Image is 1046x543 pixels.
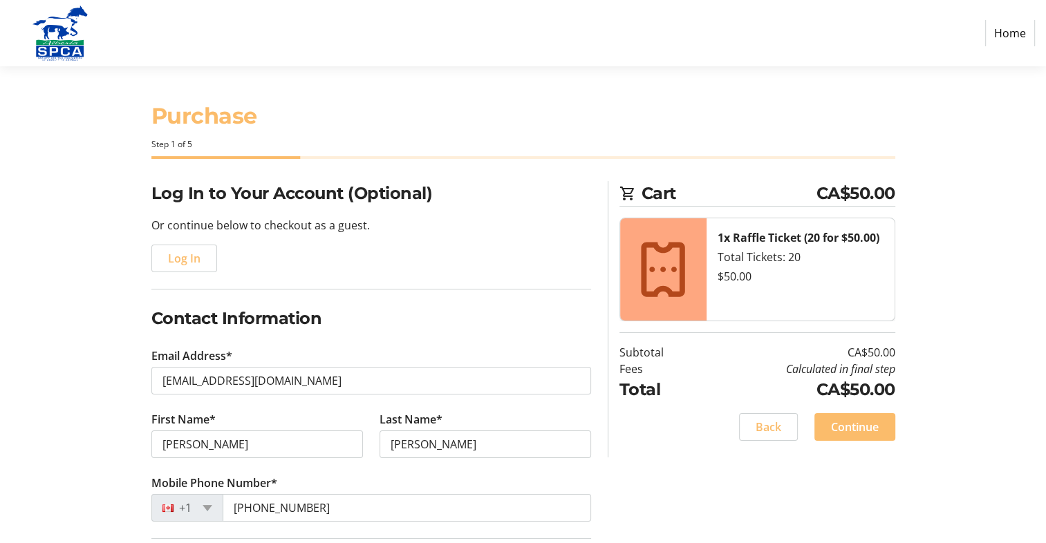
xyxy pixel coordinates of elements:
[151,99,895,133] h1: Purchase
[151,306,591,331] h2: Contact Information
[718,249,884,265] div: Total Tickets: 20
[151,217,591,234] p: Or continue below to checkout as a guest.
[739,413,798,441] button: Back
[151,475,277,491] label: Mobile Phone Number*
[699,344,895,361] td: CA$50.00
[151,245,217,272] button: Log In
[151,138,895,151] div: Step 1 of 5
[11,6,109,61] img: Alberta SPCA's Logo
[699,361,895,377] td: Calculated in final step
[699,377,895,402] td: CA$50.00
[619,361,699,377] td: Fees
[223,494,591,522] input: (506) 234-5678
[756,419,781,435] span: Back
[718,268,884,285] div: $50.00
[151,411,216,428] label: First Name*
[642,181,816,206] span: Cart
[985,20,1035,46] a: Home
[619,344,699,361] td: Subtotal
[831,419,879,435] span: Continue
[168,250,200,267] span: Log In
[151,181,591,206] h2: Log In to Your Account (Optional)
[380,411,442,428] label: Last Name*
[718,230,879,245] strong: 1x Raffle Ticket (20 for $50.00)
[619,377,699,402] td: Total
[816,181,895,206] span: CA$50.00
[151,347,232,364] label: Email Address*
[814,413,895,441] button: Continue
